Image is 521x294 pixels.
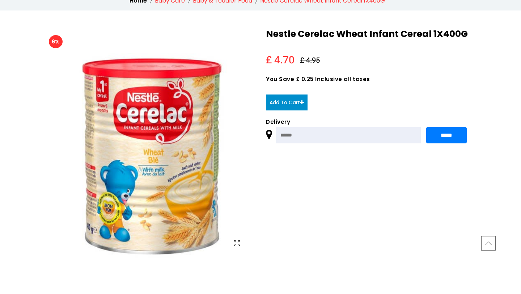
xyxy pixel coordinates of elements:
[266,94,308,110] button: Add To Cart
[266,56,295,65] span: £ 4.70
[266,76,472,82] span: You Save £ 0.25 Inclusive all taxes
[49,53,255,260] img: Nestle_Cerelac_Wheat_Infant_Cereal_1x400g_Single.jpeg
[266,29,472,39] h2: Nestle Cerelac Wheat Infant Cereal 1X400G
[300,56,320,65] span: £ 4.95
[266,119,472,125] span: Delivery
[49,35,63,48] span: 6%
